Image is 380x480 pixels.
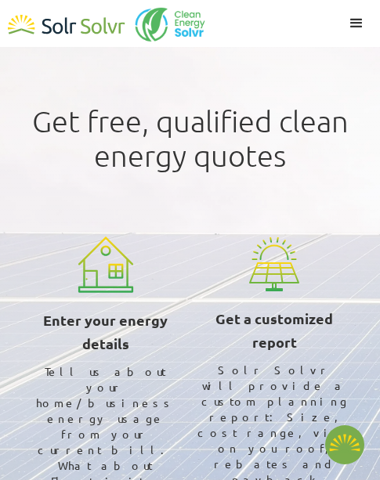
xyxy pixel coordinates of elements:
h3: Enter your energy details [27,309,184,355]
button: Open chatbot widget [325,425,364,464]
h3: Get a customized report [197,307,353,354]
img: 1702586718.png [325,425,364,464]
h1: Get free, qualified clean energy quotes [27,104,353,173]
